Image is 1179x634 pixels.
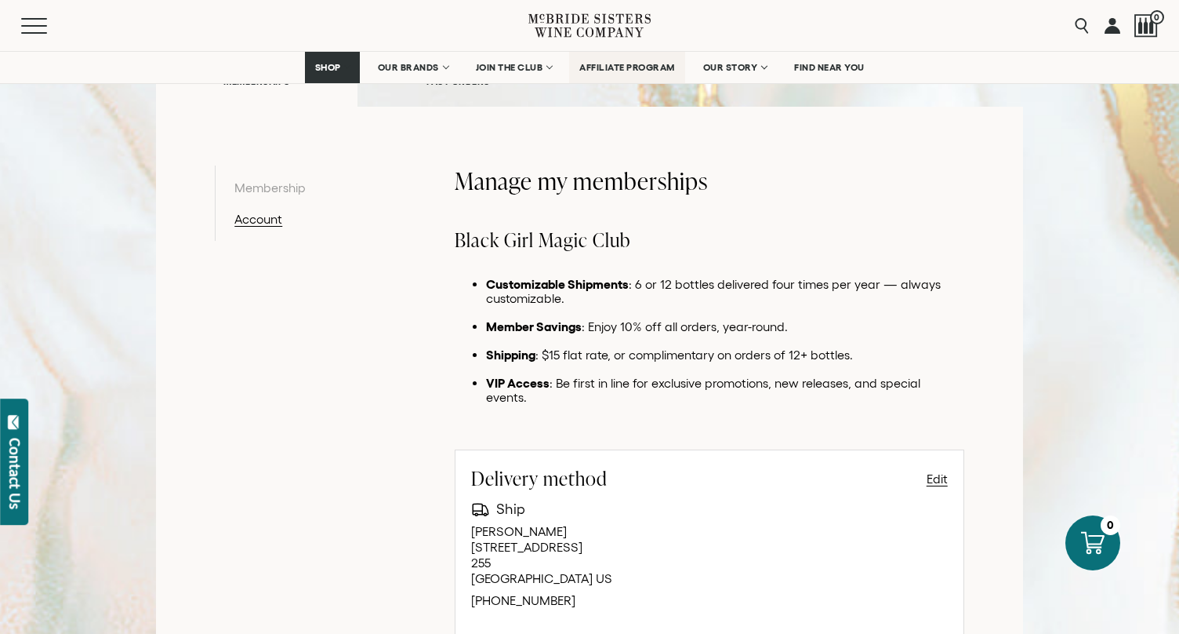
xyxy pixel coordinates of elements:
a: OUR STORY [693,52,777,83]
a: OUR BRANDS [368,52,458,83]
span: SHOP [315,62,342,73]
button: Mobile Menu Trigger [21,18,78,34]
a: JOIN THE CLUB [466,52,562,83]
div: Contact Us [7,438,23,509]
span: FIND NEAR YOU [794,62,865,73]
a: FIND NEAR YOU [784,52,875,83]
span: JOIN THE CLUB [476,62,543,73]
span: 0 [1150,10,1164,24]
span: OUR STORY [703,62,758,73]
a: AFFILIATE PROGRAM [569,52,685,83]
span: AFFILIATE PROGRAM [579,62,675,73]
div: 0 [1101,516,1120,535]
a: SHOP [305,52,360,83]
span: OUR BRANDS [378,62,439,73]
